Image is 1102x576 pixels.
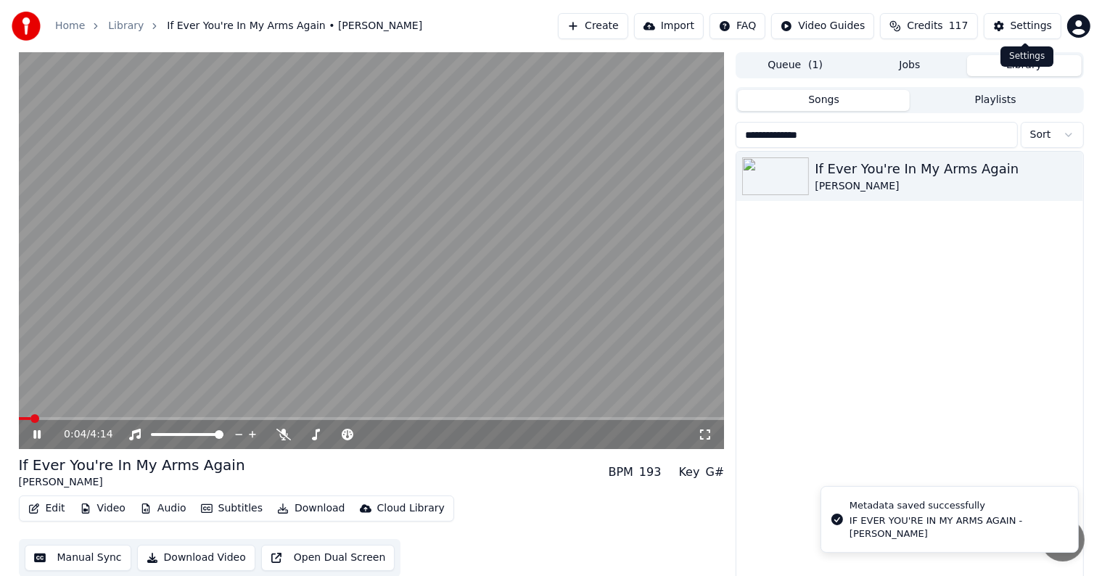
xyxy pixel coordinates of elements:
[377,501,445,516] div: Cloud Library
[738,90,910,111] button: Songs
[771,13,874,39] button: Video Guides
[90,427,112,442] span: 4:14
[639,464,662,481] div: 193
[738,55,852,76] button: Queue
[261,545,395,571] button: Open Dual Screen
[967,55,1082,76] button: Library
[74,498,131,519] button: Video
[907,19,942,33] span: Credits
[679,464,700,481] div: Key
[1030,128,1051,142] span: Sort
[1011,19,1052,33] div: Settings
[64,427,86,442] span: 0:04
[710,13,765,39] button: FAQ
[12,12,41,41] img: youka
[25,545,131,571] button: Manual Sync
[706,464,725,481] div: G#
[55,19,85,33] a: Home
[271,498,351,519] button: Download
[137,545,255,571] button: Download Video
[609,464,633,481] div: BPM
[19,455,245,475] div: If Ever You're In My Arms Again
[850,514,1066,540] div: IF EVER YOU'RE IN MY ARMS AGAIN - [PERSON_NAME]
[19,475,245,490] div: [PERSON_NAME]
[22,498,71,519] button: Edit
[815,159,1077,179] div: If Ever You're In My Arms Again
[64,427,99,442] div: /
[134,498,192,519] button: Audio
[808,58,823,73] span: ( 1 )
[195,498,268,519] button: Subtitles
[984,13,1061,39] button: Settings
[558,13,628,39] button: Create
[108,19,144,33] a: Library
[852,55,967,76] button: Jobs
[55,19,422,33] nav: breadcrumb
[1000,46,1053,67] div: Settings
[880,13,977,39] button: Credits117
[815,179,1077,194] div: [PERSON_NAME]
[910,90,1082,111] button: Playlists
[167,19,422,33] span: If Ever You're In My Arms Again • [PERSON_NAME]
[634,13,704,39] button: Import
[850,498,1066,513] div: Metadata saved successfully
[949,19,969,33] span: 117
